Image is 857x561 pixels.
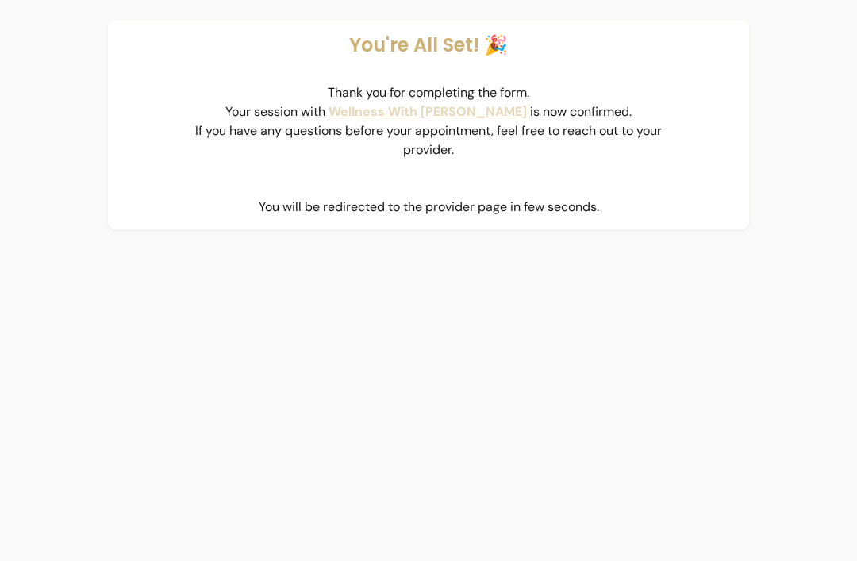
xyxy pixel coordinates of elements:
p: You will be redirected to the provider page in few seconds. [259,198,599,217]
a: Wellness With [PERSON_NAME] [329,102,527,121]
p: Your session with is now confirmed. [190,102,667,121]
p: You're All Set! 🎉 [349,33,508,58]
p: If you have any questions before your appointment, feel free to reach out to your provider. [190,121,667,159]
p: Thank you for completing the form. [190,83,667,102]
